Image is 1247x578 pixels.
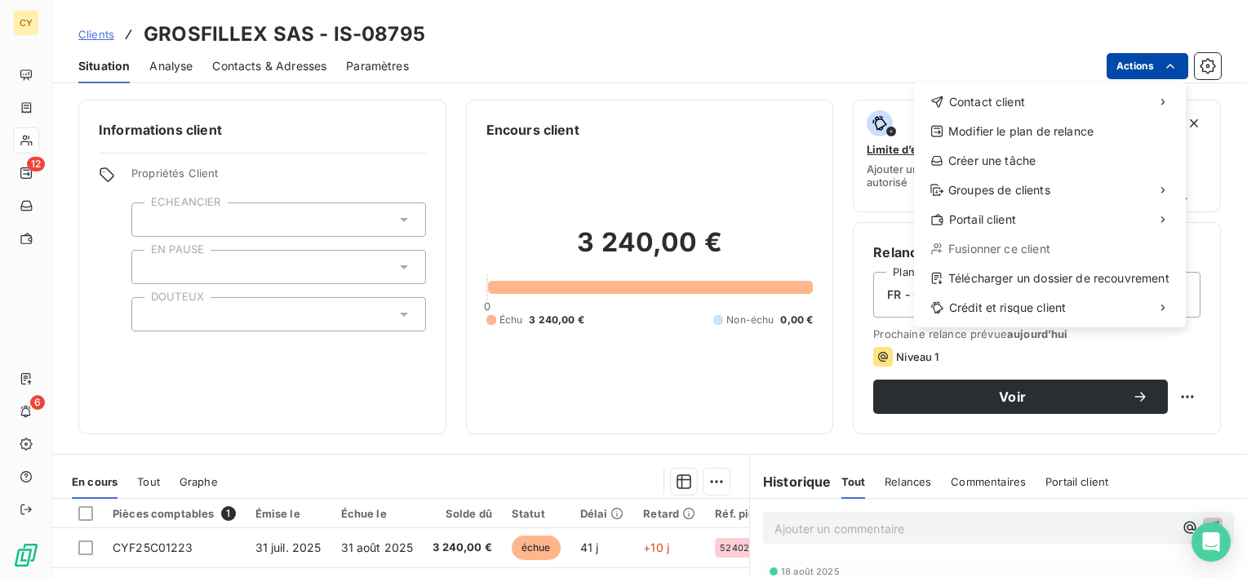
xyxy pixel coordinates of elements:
div: Actions [914,82,1186,327]
span: Groupes de clients [948,182,1050,198]
div: Télécharger un dossier de recouvrement [921,265,1179,291]
div: Modifier le plan de relance [921,118,1179,144]
div: Créer une tâche [921,148,1179,174]
span: Contact client [949,94,1025,110]
div: Fusionner ce client [921,236,1179,262]
span: Crédit et risque client [949,300,1066,316]
span: Portail client [949,211,1016,228]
